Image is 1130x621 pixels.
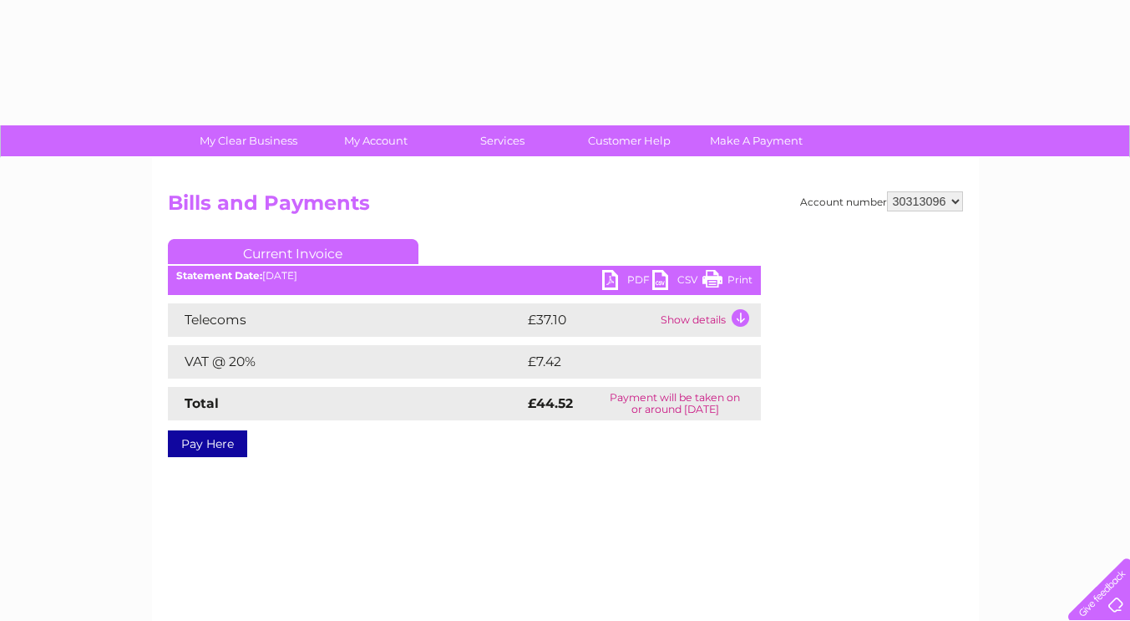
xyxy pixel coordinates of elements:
[687,125,825,156] a: Make A Payment
[433,125,571,156] a: Services
[602,270,652,294] a: PDF
[180,125,317,156] a: My Clear Business
[168,270,761,282] div: [DATE]
[168,345,524,379] td: VAT @ 20%
[590,387,761,420] td: Payment will be taken on or around [DATE]
[168,239,418,264] a: Current Invoice
[560,125,698,156] a: Customer Help
[800,191,963,211] div: Account number
[185,395,219,411] strong: Total
[524,345,722,379] td: £7.42
[702,270,752,294] a: Print
[168,430,247,457] a: Pay Here
[652,270,702,294] a: CSV
[307,125,444,156] a: My Account
[528,395,573,411] strong: £44.52
[176,269,262,282] b: Statement Date:
[168,303,524,337] td: Telecoms
[656,303,761,337] td: Show details
[168,191,963,223] h2: Bills and Payments
[524,303,656,337] td: £37.10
